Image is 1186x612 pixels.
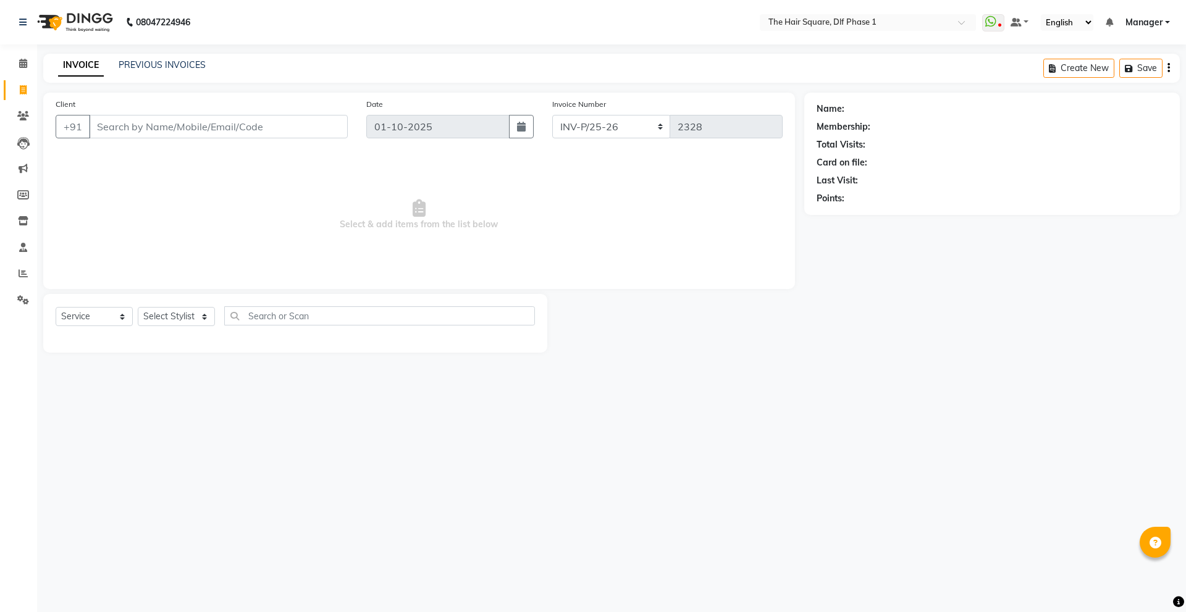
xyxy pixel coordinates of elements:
[817,174,858,187] div: Last Visit:
[817,192,844,205] div: Points:
[817,103,844,115] div: Name:
[1119,59,1163,78] button: Save
[119,59,206,70] a: PREVIOUS INVOICES
[817,138,865,151] div: Total Visits:
[224,306,535,325] input: Search or Scan
[1043,59,1114,78] button: Create New
[56,153,783,277] span: Select & add items from the list below
[136,5,190,40] b: 08047224946
[32,5,116,40] img: logo
[817,156,867,169] div: Card on file:
[56,115,90,138] button: +91
[817,120,870,133] div: Membership:
[552,99,606,110] label: Invoice Number
[58,54,104,77] a: INVOICE
[1125,16,1163,29] span: Manager
[89,115,348,138] input: Search by Name/Mobile/Email/Code
[366,99,383,110] label: Date
[1134,563,1174,600] iframe: chat widget
[56,99,75,110] label: Client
